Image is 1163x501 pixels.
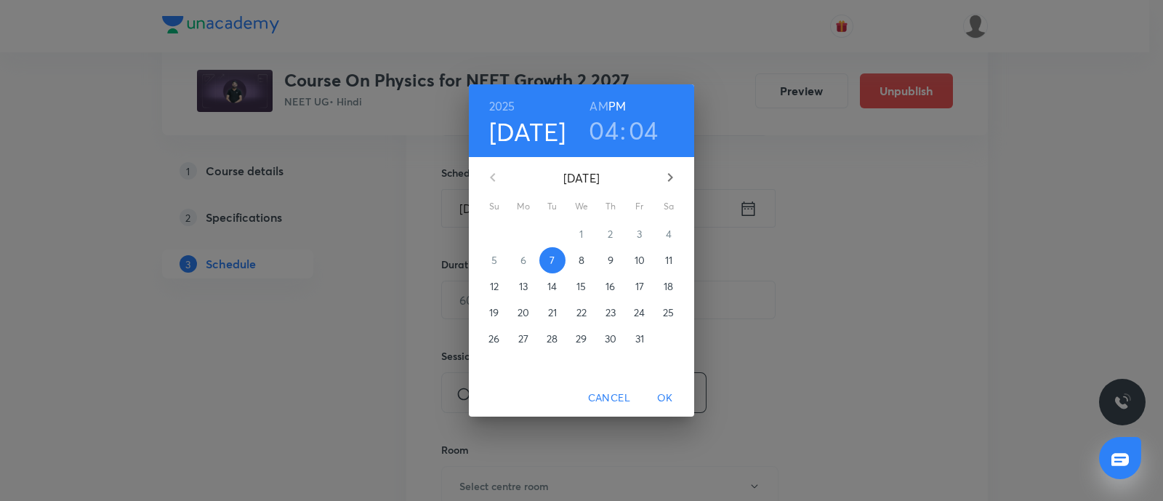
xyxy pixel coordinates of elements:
button: 24 [627,300,653,326]
span: Tu [539,199,566,214]
button: OK [642,385,688,412]
span: Mo [510,199,536,214]
p: 15 [576,279,586,294]
button: 18 [656,273,682,300]
button: 2025 [489,96,515,116]
button: 04 [629,115,659,145]
p: 7 [550,253,555,268]
p: 27 [518,332,528,346]
span: We [568,199,595,214]
button: 21 [539,300,566,326]
p: 26 [488,332,499,346]
button: 13 [510,273,536,300]
p: [DATE] [510,169,653,187]
span: Sa [656,199,682,214]
p: 28 [547,332,558,346]
button: 8 [568,247,595,273]
p: 14 [547,279,557,294]
button: 27 [510,326,536,352]
p: 31 [635,332,644,346]
p: 18 [664,279,673,294]
span: OK [648,389,683,407]
p: 24 [634,305,645,320]
p: 13 [519,279,528,294]
p: 16 [605,279,615,294]
button: 12 [481,273,507,300]
p: 19 [489,305,499,320]
button: 7 [539,247,566,273]
button: Cancel [582,385,636,412]
span: Su [481,199,507,214]
p: 21 [548,305,557,320]
button: 26 [481,326,507,352]
button: 20 [510,300,536,326]
button: 28 [539,326,566,352]
button: [DATE] [489,116,566,147]
button: 31 [627,326,653,352]
button: 04 [589,115,619,145]
button: 17 [627,273,653,300]
p: 25 [663,305,674,320]
button: 23 [597,300,624,326]
button: 16 [597,273,624,300]
p: 30 [605,332,616,346]
button: 29 [568,326,595,352]
span: Cancel [588,389,630,407]
button: 19 [481,300,507,326]
p: 17 [635,279,644,294]
button: 10 [627,247,653,273]
button: 11 [656,247,682,273]
p: 8 [579,253,584,268]
span: Fr [627,199,653,214]
button: PM [608,96,626,116]
p: 29 [576,332,587,346]
span: Th [597,199,624,214]
button: AM [589,96,608,116]
p: 20 [518,305,529,320]
button: 22 [568,300,595,326]
p: 12 [490,279,499,294]
p: 11 [665,253,672,268]
button: 9 [597,247,624,273]
button: 25 [656,300,682,326]
button: 30 [597,326,624,352]
h3: : [620,115,626,145]
button: 14 [539,273,566,300]
p: 22 [576,305,587,320]
p: 23 [605,305,616,320]
p: 9 [608,253,613,268]
p: 10 [635,253,645,268]
button: 15 [568,273,595,300]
